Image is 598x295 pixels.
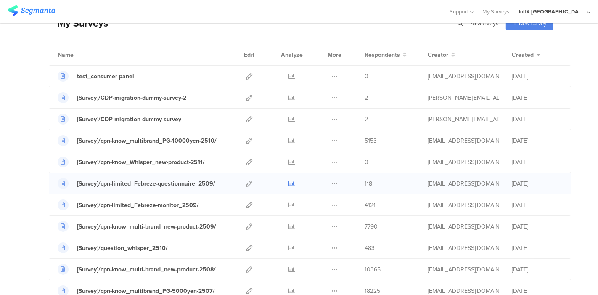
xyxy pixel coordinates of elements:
div: kumai.ik@pg.com [428,72,499,81]
a: test_consumer panel [58,71,134,82]
div: kumai.ik@pg.com [428,179,499,188]
div: kumai.ik@pg.com [428,244,499,252]
span: 0 [365,158,368,167]
a: [Survey]/question_whisper_2510/ [58,242,168,253]
button: Respondents [365,50,407,59]
a: [Survey]/cpn-know_Whisper_new-product-2511/ [58,157,205,167]
div: [Survey]/cpn-know_multi-brand_new-product-2508/ [77,265,216,274]
span: 483 [365,244,375,252]
a: [Survey]/cpn-know_multi-brand_new-product-2509/ [58,221,216,232]
div: [DATE] [512,265,562,274]
div: [Survey]/cpn-know_Whisper_new-product-2511/ [77,158,205,167]
div: [DATE] [512,115,562,124]
span: 7790 [365,222,378,231]
span: Support [450,8,468,16]
div: kumai.ik@pg.com [428,222,499,231]
div: [Survey]/question_whisper_2510/ [77,244,168,252]
span: 10365 [365,265,381,274]
span: Created [512,50,534,59]
span: Creator [428,50,448,59]
span: New survey [519,19,546,27]
div: Name [58,50,108,59]
div: [Survey]/cpn-know_multi-brand_new-product-2509/ [77,222,216,231]
div: [DATE] [512,72,562,81]
a: [Survey]/cpn-know_multibrand_PG-10000yen-2510/ [58,135,217,146]
div: [DATE] [512,158,562,167]
div: [Survey]/CDP-migration-dummy-survey-2 [77,93,186,102]
a: [Survey]/CDP-migration-dummy-survey-2 [58,92,186,103]
a: [Survey]/CDP-migration-dummy-survey [58,114,181,125]
a: [Survey]/cpn-limited_Febreze-monitor_2509/ [58,199,199,210]
div: [Survey]/CDP-migration-dummy-survey [77,115,181,124]
div: [DATE] [512,201,562,210]
span: 2 [365,93,368,102]
span: 5153 [365,136,377,145]
div: kumai.ik@pg.com [428,136,499,145]
div: Analyze [279,44,304,65]
div: test_consumer panel [77,72,134,81]
span: 75 Surveys [470,19,499,28]
div: [DATE] [512,244,562,252]
div: [Survey]/cpn-limited_Febreze-questionnaire_2509/ [77,179,215,188]
a: [Survey]/cpn-limited_Febreze-questionnaire_2509/ [58,178,215,189]
button: Creator [428,50,455,59]
div: My Surveys [49,16,108,30]
span: 118 [365,179,372,188]
div: [Survey]/cpn-know_multibrand_PG-10000yen-2510/ [77,136,217,145]
div: [DATE] [512,179,562,188]
span: | [464,19,468,28]
button: Created [512,50,540,59]
span: 4121 [365,201,376,210]
div: JoltX [GEOGRAPHIC_DATA] [518,8,585,16]
a: [Survey]/cpn-know_multi-brand_new-product-2508/ [58,264,216,275]
div: kumai.ik@pg.com [428,158,499,167]
div: praharaj.sp.1@pg.com [428,115,499,124]
span: 2 [365,115,368,124]
span: Respondents [365,50,400,59]
img: segmanta logo [8,5,55,16]
div: kumai.ik@pg.com [428,201,499,210]
div: [DATE] [512,222,562,231]
span: 0 [365,72,368,81]
div: [DATE] [512,93,562,102]
div: More [325,44,344,65]
div: [Survey]/cpn-limited_Febreze-monitor_2509/ [77,201,199,210]
div: kumai.ik@pg.com [428,265,499,274]
div: Edit [240,44,258,65]
div: [DATE] [512,136,562,145]
div: praharaj.sp.1@pg.com [428,93,499,102]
